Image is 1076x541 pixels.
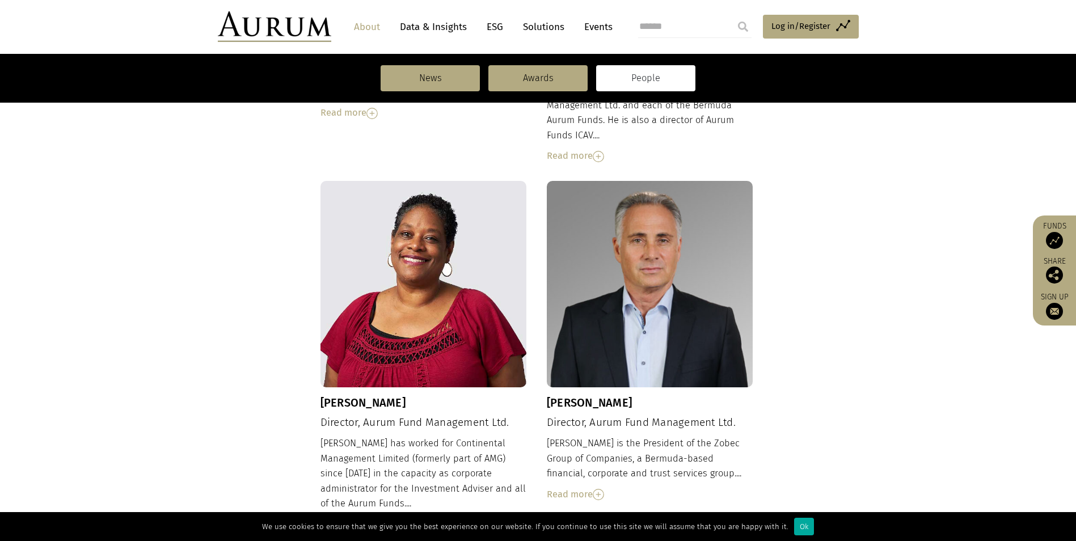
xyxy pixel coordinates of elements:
img: Aurum [218,11,331,42]
a: Funds [1039,221,1070,249]
a: Awards [488,65,588,91]
h3: [PERSON_NAME] [547,396,753,409]
a: People [596,65,695,91]
img: Access Funds [1046,232,1063,249]
div: [PERSON_NAME] is the President of the Zobec Group of Companies, a Bermuda-based financial, corpor... [547,436,753,502]
a: Events [579,16,613,37]
div: Ok [794,518,814,535]
a: Log in/Register [763,15,859,39]
a: Sign up [1039,292,1070,320]
h4: Director, Aurum Fund Management Ltd. [547,416,753,429]
img: Share this post [1046,267,1063,284]
div: [PERSON_NAME] has worked for Continental Management Limited (formerly part of AMG) since [DATE] i... [320,436,527,531]
a: News [381,65,480,91]
input: Submit [732,15,754,38]
span: Log in/Register [771,19,830,33]
a: ESG [481,16,509,37]
div: Read more [320,105,527,120]
div: Read more [547,149,753,163]
a: Solutions [517,16,570,37]
h4: Director, Aurum Fund Management Ltd. [320,416,527,429]
a: About [348,16,386,37]
div: Read more [547,487,753,502]
img: Read More [593,151,604,162]
img: Sign up to our newsletter [1046,303,1063,320]
h3: [PERSON_NAME] [320,396,527,409]
div: Share [1039,257,1070,284]
a: Data & Insights [394,16,472,37]
img: Read More [593,489,604,500]
img: Read More [366,108,378,119]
